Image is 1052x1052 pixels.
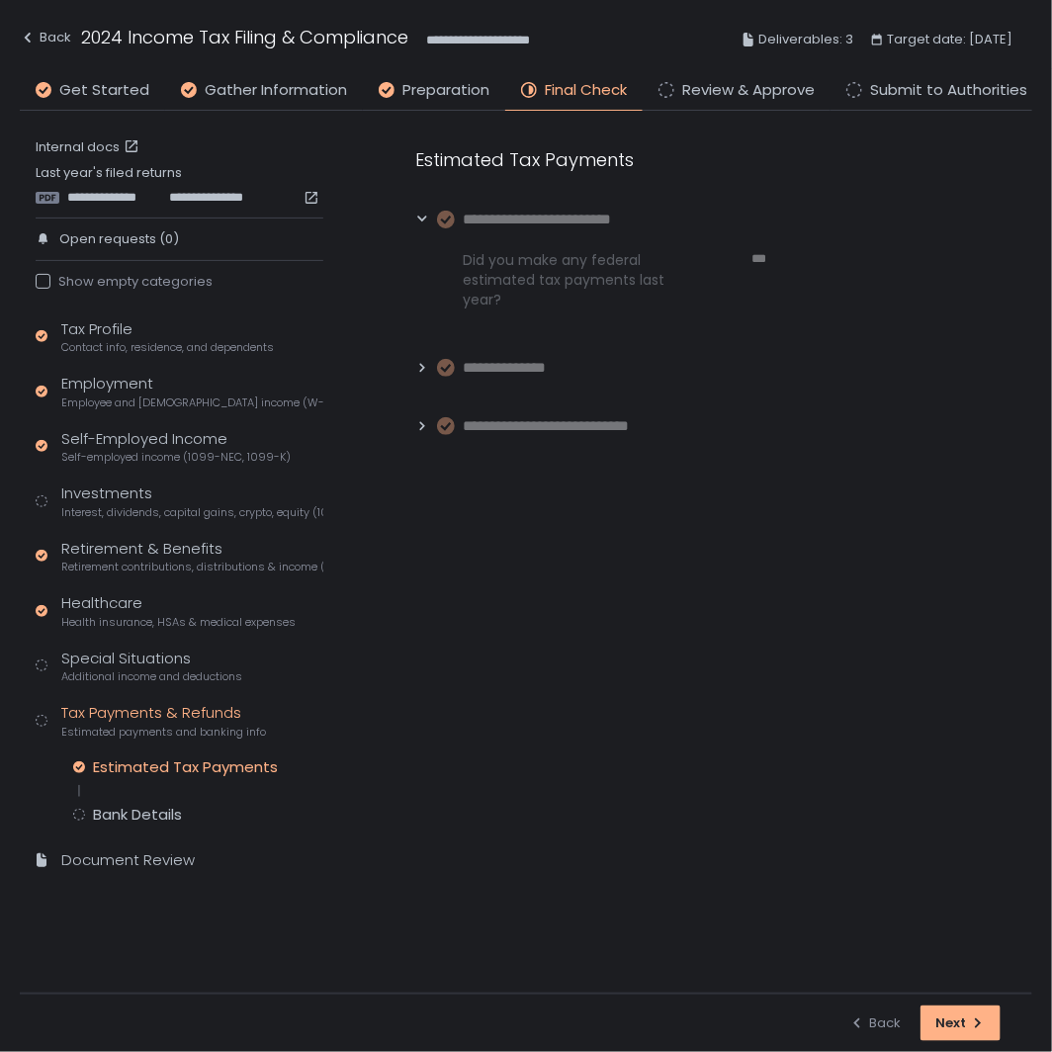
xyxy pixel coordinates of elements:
span: Final Check [545,79,627,102]
span: Open requests (0) [59,230,179,248]
span: Health insurance, HSAs & medical expenses [61,615,296,630]
div: Self-Employed Income [61,428,291,466]
span: Get Started [59,79,149,102]
div: Estimated Tax Payments [415,146,993,173]
span: Contact info, residence, and dependents [61,340,274,355]
span: Target date: [DATE] [887,28,1012,51]
div: Tax Payments & Refunds [61,702,266,740]
button: Back [849,1006,901,1041]
span: Estimated payments and banking info [61,725,266,740]
span: Interest, dividends, capital gains, crypto, equity (1099s, K-1s) [61,505,323,520]
div: Bank Details [93,805,182,825]
div: Tax Profile [61,318,274,356]
div: Employment [61,373,323,410]
span: Additional income and deductions [61,669,242,684]
div: Estimated Tax Payments [93,757,278,777]
div: Retirement & Benefits [61,538,323,575]
span: Submit to Authorities [870,79,1027,102]
div: Next [935,1014,986,1032]
a: Internal docs [36,138,143,156]
span: Self-employed income (1099-NEC, 1099-K) [61,450,291,465]
div: Last year's filed returns [36,164,323,206]
div: Document Review [61,849,195,872]
div: Back [20,26,71,49]
button: Next [920,1006,1001,1041]
span: Retirement contributions, distributions & income (1099-R, 5498) [61,560,323,574]
span: Review & Approve [682,79,815,102]
h1: 2024 Income Tax Filing & Compliance [81,24,408,50]
span: Deliverables: 3 [758,28,853,51]
span: Employee and [DEMOGRAPHIC_DATA] income (W-2s) [61,395,323,410]
span: Gather Information [205,79,347,102]
div: Healthcare [61,592,296,630]
button: Back [20,24,71,56]
span: Did you make any federal estimated tax payments last year? [463,250,704,309]
span: Preparation [402,79,489,102]
div: Investments [61,482,323,520]
div: Back [849,1014,901,1032]
div: Special Situations [61,648,242,685]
